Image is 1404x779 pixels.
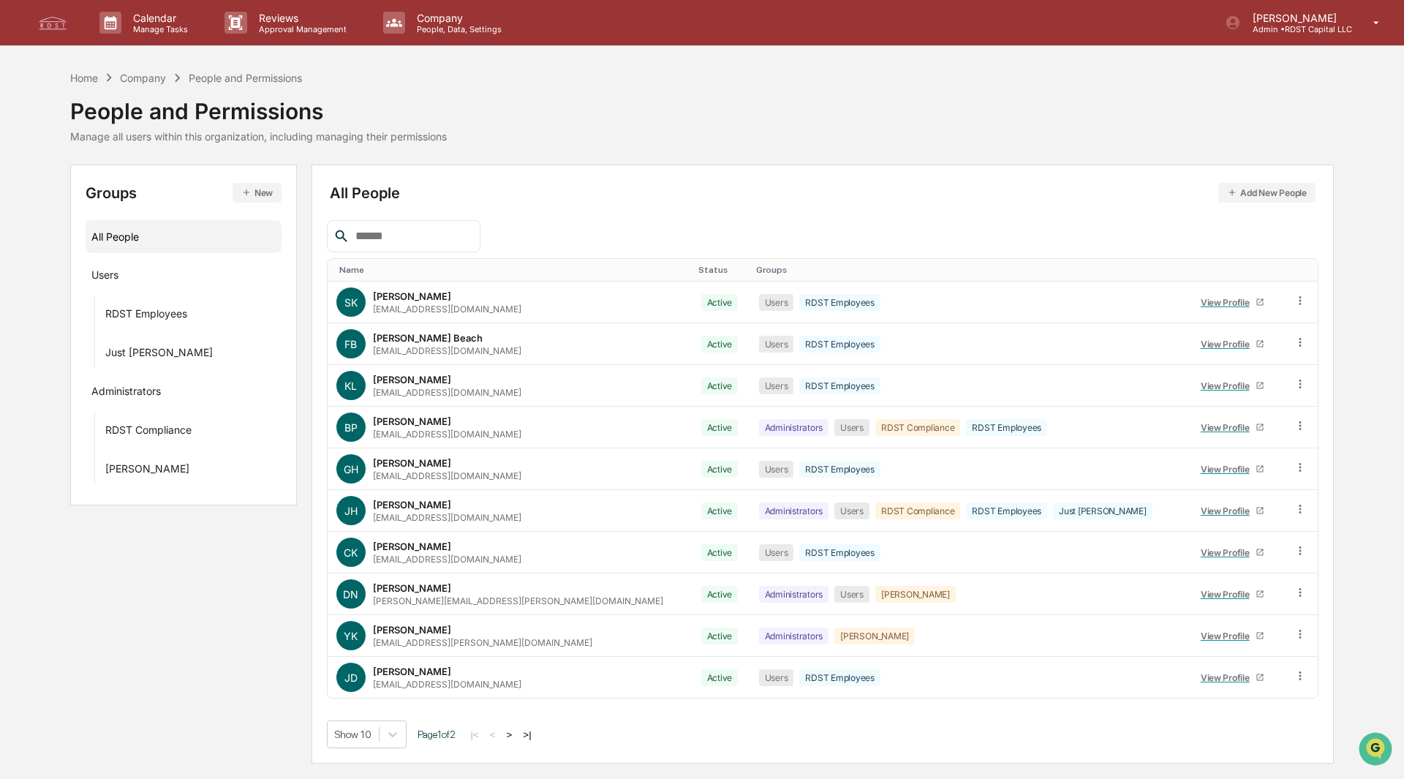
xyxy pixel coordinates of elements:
div: Users [91,268,118,286]
div: Company [120,72,166,84]
div: Users [759,461,794,478]
div: Active [701,669,739,686]
span: JD [344,671,358,684]
div: Users [759,544,794,561]
div: View Profile [1201,464,1256,475]
div: Active [701,544,739,561]
div: RDST Employees [799,544,880,561]
div: Administrators [91,385,161,402]
div: [EMAIL_ADDRESS][DOMAIN_NAME] [373,679,521,690]
div: Toggle SortBy [698,265,744,275]
div: 🗄️ [106,186,118,197]
div: [PERSON_NAME] [834,628,915,644]
div: Active [701,628,739,644]
p: Admin • RDST Capital LLC [1241,24,1352,34]
p: People, Data, Settings [405,24,509,34]
span: SK [344,296,358,309]
div: [EMAIL_ADDRESS][DOMAIN_NAME] [373,304,521,315]
div: RDST Compliance [875,419,960,436]
div: [PERSON_NAME] [373,499,451,511]
div: All People [330,183,1316,203]
div: [EMAIL_ADDRESS][PERSON_NAME][DOMAIN_NAME] [373,637,592,648]
div: RDST Employees [105,307,187,325]
div: [EMAIL_ADDRESS][DOMAIN_NAME] [373,345,521,356]
button: |< [467,729,483,741]
div: RDST Employees [799,377,880,394]
div: Administrators [759,628,829,644]
a: View Profile [1194,291,1270,314]
button: < [486,729,500,741]
a: View Profile [1194,666,1270,689]
div: People and Permissions [70,86,447,124]
span: Pylon [146,248,177,259]
p: [PERSON_NAME] [1241,12,1352,24]
div: View Profile [1201,505,1256,516]
div: Users [759,294,794,311]
div: RDST Employees [799,461,880,478]
div: [PERSON_NAME] [875,586,956,603]
div: Toggle SortBy [1297,265,1312,275]
a: View Profile [1194,625,1270,647]
button: New [233,183,282,203]
div: [PERSON_NAME] [373,582,451,594]
span: BP [344,421,358,434]
div: [PERSON_NAME] [373,415,451,427]
div: Active [701,419,739,436]
div: Users [834,586,869,603]
div: Active [701,586,739,603]
div: [PERSON_NAME] [373,290,451,302]
div: RDST Employees [799,294,880,311]
button: Start new chat [249,116,266,134]
div: [PERSON_NAME] [373,457,451,469]
a: View Profile [1194,333,1270,355]
div: Users [834,419,869,436]
div: View Profile [1201,380,1256,391]
div: [PERSON_NAME] Beach [373,332,483,344]
p: Reviews [247,12,354,24]
div: Active [701,336,739,353]
div: RDST Employees [799,669,880,686]
p: Manage Tasks [121,24,195,34]
span: CK [344,546,358,559]
div: View Profile [1201,422,1256,433]
div: Users [759,669,794,686]
div: 🖐️ [15,186,26,197]
span: KL [344,380,357,392]
img: 1746055101610-c473b297-6a78-478c-a979-82029cc54cd1 [15,112,41,138]
span: JH [344,505,358,517]
div: View Profile [1201,297,1256,308]
div: View Profile [1201,589,1256,600]
iframe: Open customer support [1357,731,1397,770]
div: [EMAIL_ADDRESS][DOMAIN_NAME] [373,512,521,523]
div: Administrators [759,503,829,519]
p: Approval Management [247,24,354,34]
div: Active [701,294,739,311]
div: RDST Compliance [105,424,192,441]
a: View Profile [1194,583,1270,606]
div: Toggle SortBy [756,265,1180,275]
a: View Profile [1194,458,1270,481]
span: YK [344,630,358,642]
a: Powered byPylon [103,247,177,259]
a: View Profile [1194,541,1270,564]
div: View Profile [1201,547,1256,558]
div: View Profile [1201,672,1256,683]
div: Active [701,503,739,519]
a: 🗄️Attestations [100,178,187,205]
button: > [502,729,517,741]
div: RDST Employees [966,503,1047,519]
div: [PERSON_NAME] [373,666,451,677]
span: FB [344,338,357,350]
a: View Profile [1194,375,1270,397]
a: 🖐️Preclearance [9,178,100,205]
div: [PERSON_NAME] [373,374,451,385]
div: [PERSON_NAME][EMAIL_ADDRESS][PERSON_NAME][DOMAIN_NAME] [373,595,663,606]
a: View Profile [1194,500,1270,522]
div: View Profile [1201,339,1256,350]
span: Data Lookup [29,212,92,227]
div: Users [759,336,794,353]
span: Preclearance [29,184,94,199]
button: Add New People [1218,183,1316,203]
